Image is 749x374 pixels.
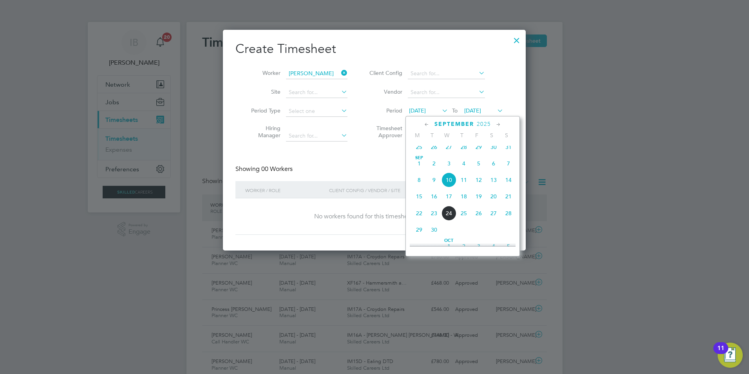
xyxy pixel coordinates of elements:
span: 17 [441,189,456,204]
span: 2025 [477,121,491,127]
span: 4 [456,156,471,171]
span: T [454,132,469,139]
span: 5 [471,156,486,171]
span: M [410,132,425,139]
span: 10 [441,172,456,187]
span: Sep [412,156,427,160]
span: T [425,132,440,139]
span: September [434,121,474,127]
div: Worker / Role [243,181,327,199]
label: Client Config [367,69,402,76]
label: Site [245,88,280,95]
span: 27 [486,206,501,221]
label: Hiring Manager [245,125,280,139]
span: S [484,132,499,139]
span: 13 [486,172,501,187]
span: F [469,132,484,139]
span: To [450,105,460,116]
span: 29 [412,222,427,237]
input: Search for... [408,87,485,98]
span: 8 [412,172,427,187]
label: Timesheet Approver [367,125,402,139]
span: 11 [456,172,471,187]
span: 5 [501,239,516,254]
div: 11 [717,348,724,358]
span: 18 [456,189,471,204]
span: 3 [441,156,456,171]
span: 19 [471,189,486,204]
input: Search for... [286,131,347,142]
span: 1 [441,239,456,254]
span: 31 [501,140,516,154]
span: 20 [486,189,501,204]
label: Period [367,107,402,114]
span: 29 [471,140,486,154]
label: Vendor [367,88,402,95]
span: 27 [441,140,456,154]
span: 14 [501,172,516,187]
span: 28 [501,206,516,221]
div: Showing [235,165,294,173]
span: 7 [501,156,516,171]
span: 30 [486,140,501,154]
span: [DATE] [409,107,426,114]
span: 26 [471,206,486,221]
span: 3 [471,239,486,254]
span: 21 [501,189,516,204]
span: 1 [412,156,427,171]
div: No workers found for this timesheet period. [243,212,505,221]
span: 25 [412,140,427,154]
input: Search for... [408,68,485,79]
span: 2 [427,156,441,171]
label: Period Type [245,107,280,114]
span: 28 [456,140,471,154]
input: Search for... [286,87,347,98]
h2: Create Timesheet [235,41,513,57]
input: Search for... [286,68,347,79]
span: 23 [427,206,441,221]
span: 9 [427,172,441,187]
button: Open Resource Center, 11 new notifications [718,343,743,368]
span: 22 [412,206,427,221]
span: 2 [456,239,471,254]
span: 4 [486,239,501,254]
span: 12 [471,172,486,187]
span: Oct [441,239,456,243]
span: [DATE] [464,107,481,114]
span: W [440,132,454,139]
span: 24 [441,206,456,221]
span: 30 [427,222,441,237]
div: Client Config / Vendor / Site [327,181,453,199]
input: Select one [286,106,347,117]
span: 00 Workers [261,165,293,173]
span: 16 [427,189,441,204]
span: S [499,132,514,139]
span: 26 [427,140,441,154]
label: Worker [245,69,280,76]
span: 15 [412,189,427,204]
span: 25 [456,206,471,221]
span: 6 [486,156,501,171]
